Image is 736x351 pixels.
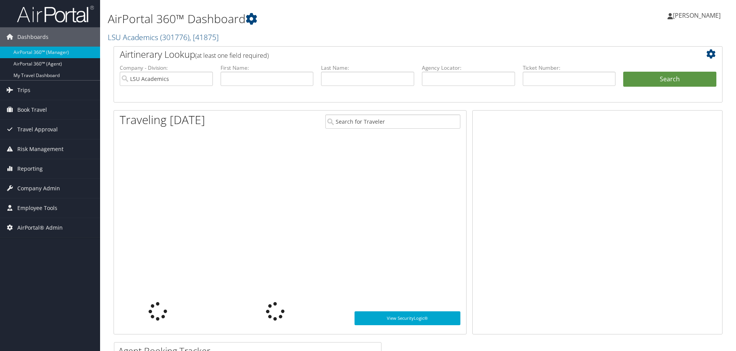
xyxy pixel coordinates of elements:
h1: AirPortal 360™ Dashboard [108,11,522,27]
img: airportal-logo.png [17,5,94,23]
label: First Name: [221,64,314,72]
button: Search [623,72,716,87]
span: ( 301776 ) [160,32,189,42]
a: LSU Academics [108,32,219,42]
label: Agency Locator: [422,64,515,72]
span: Risk Management [17,139,64,159]
span: Travel Approval [17,120,58,139]
span: AirPortal® Admin [17,218,63,237]
span: Dashboards [17,27,49,47]
a: [PERSON_NAME] [667,4,728,27]
span: [PERSON_NAME] [673,11,721,20]
h2: Airtinerary Lookup [120,48,666,61]
h1: Traveling [DATE] [120,112,205,128]
span: (at least one field required) [195,51,269,60]
span: Book Travel [17,100,47,119]
span: Company Admin [17,179,60,198]
span: Reporting [17,159,43,178]
span: , [ 41875 ] [189,32,219,42]
input: Search for Traveler [325,114,460,129]
label: Company - Division: [120,64,213,72]
label: Last Name: [321,64,414,72]
span: Employee Tools [17,198,57,218]
label: Ticket Number: [523,64,616,72]
a: View SecurityLogic® [355,311,460,325]
span: Trips [17,81,30,100]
